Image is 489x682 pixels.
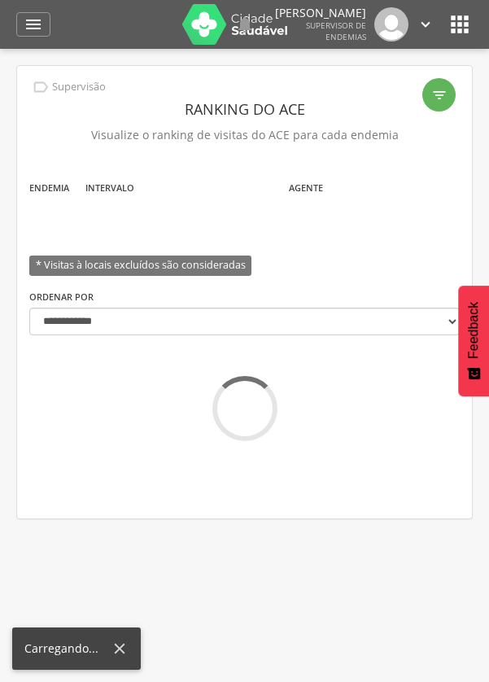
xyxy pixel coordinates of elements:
button: Feedback - Mostrar pesquisa [458,286,489,396]
p: Visualize o ranking de visitas do ACE para cada endemia [29,124,460,146]
label: Endemia [29,181,69,195]
a:  [417,7,434,42]
a:  [16,12,50,37]
label: Ordenar por [29,291,94,304]
span: Supervisor de Endemias [306,20,366,42]
i:  [431,87,448,103]
i:  [447,11,473,37]
i:  [32,78,50,96]
a:  [235,7,255,42]
i:  [235,15,255,34]
span: Feedback [466,302,481,359]
label: Agente [289,181,323,195]
i:  [417,15,434,33]
i:  [24,15,43,34]
p: [PERSON_NAME] [275,7,366,19]
header: Ranking do ACE [29,94,460,124]
p: Supervisão [52,81,106,94]
div: Filtro [422,78,456,111]
span: * Visitas à locais excluídos são consideradas [29,256,251,276]
label: Intervalo [85,181,134,195]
